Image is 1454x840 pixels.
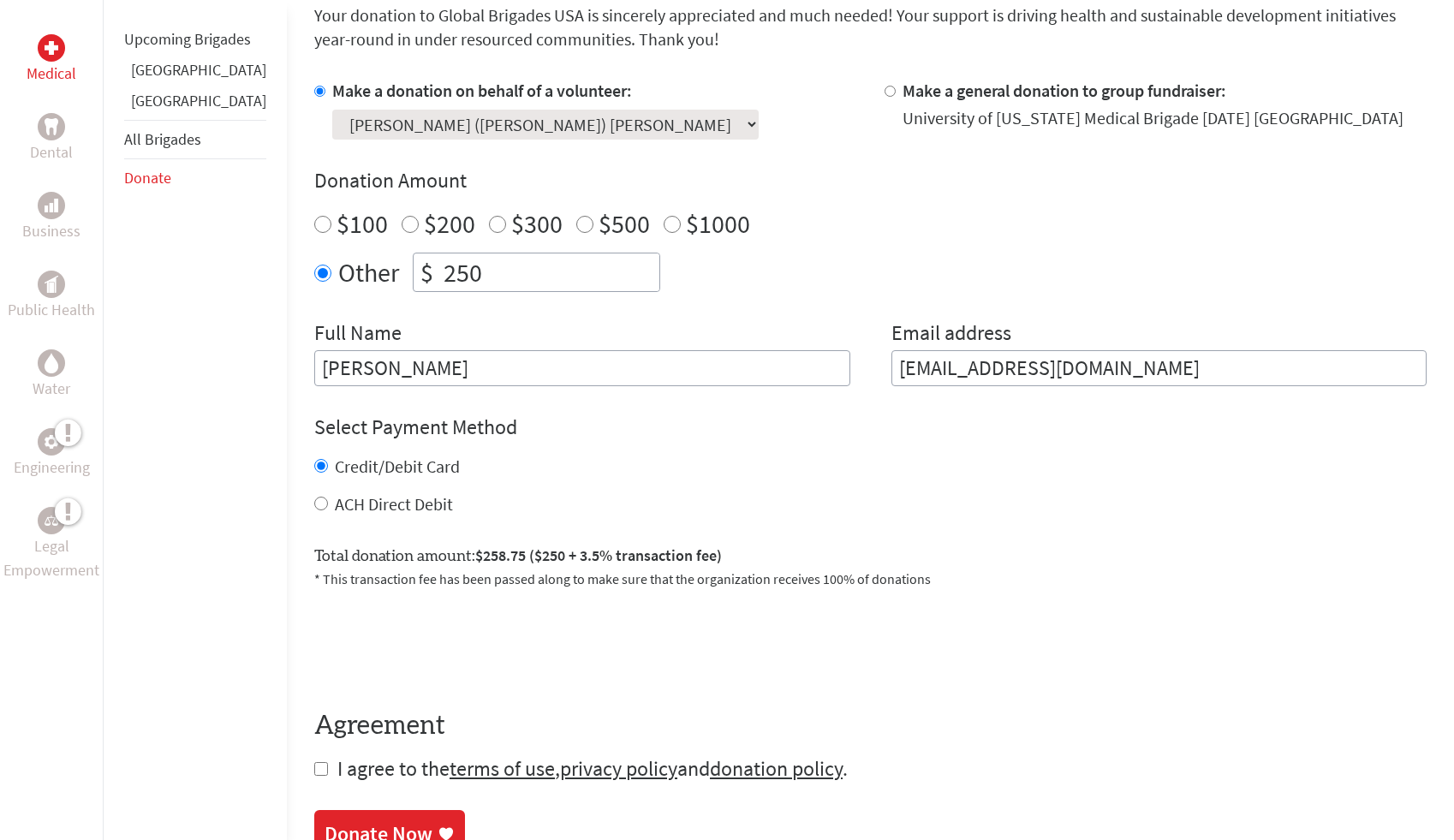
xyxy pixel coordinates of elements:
iframe: reCAPTCHA [314,610,575,676]
a: MedicalMedical [27,34,76,86]
p: Medical [27,62,76,86]
h4: Donation Amount [314,167,1427,194]
div: Public Health [38,271,65,298]
div: Water [38,349,65,377]
p: Legal Empowerment [3,534,99,582]
a: Donate [124,168,171,188]
span: $258.75 ($250 + 3.5% transaction fee) [475,545,722,565]
p: Public Health [8,298,95,322]
li: All Brigades [124,120,266,159]
label: Make a donation on behalf of a volunteer: [332,80,632,101]
p: Water [33,377,70,401]
label: $200 [424,207,475,240]
input: Enter Full Name [314,350,850,386]
label: Full Name [314,319,402,350]
li: Greece [124,58,266,89]
div: $ [414,253,440,291]
a: Upcoming Brigades [124,29,251,49]
a: privacy policy [560,755,677,782]
p: Engineering [14,456,90,480]
a: Public HealthPublic Health [8,271,95,322]
label: $500 [599,207,650,240]
p: Your donation to Global Brigades USA is sincerely appreciated and much needed! Your support is dr... [314,3,1427,51]
li: Upcoming Brigades [124,21,266,58]
label: Total donation amount: [314,544,722,569]
img: Engineering [45,435,58,449]
p: Business [22,219,80,243]
span: I agree to the , and . [337,755,848,782]
img: Legal Empowerment [45,515,58,526]
a: donation policy [710,755,843,782]
div: Legal Empowerment [38,507,65,534]
a: Legal EmpowermentLegal Empowerment [3,507,99,582]
div: University of [US_STATE] Medical Brigade [DATE] [GEOGRAPHIC_DATA] [903,106,1403,130]
a: terms of use [450,755,555,782]
h4: Select Payment Method [314,414,1427,441]
label: $300 [511,207,563,240]
label: $100 [337,207,388,240]
label: Credit/Debit Card [335,456,460,477]
div: Business [38,192,65,219]
input: Your Email [891,350,1427,386]
img: Public Health [45,276,58,293]
a: EngineeringEngineering [14,428,90,480]
img: Business [45,199,58,212]
label: Other [338,253,399,292]
label: ACH Direct Debit [335,493,453,515]
a: DentalDental [30,113,73,164]
a: BusinessBusiness [22,192,80,243]
div: Medical [38,34,65,62]
div: Dental [38,113,65,140]
a: [GEOGRAPHIC_DATA] [131,91,266,110]
img: Medical [45,41,58,55]
label: Make a general donation to group fundraiser: [903,80,1226,101]
h4: Agreement [314,711,1427,742]
img: Dental [45,118,58,134]
div: Engineering [38,428,65,456]
p: * This transaction fee has been passed along to make sure that the organization receives 100% of ... [314,569,1427,589]
label: $1000 [686,207,750,240]
p: Dental [30,140,73,164]
img: Water [45,353,58,372]
a: All Brigades [124,129,201,149]
input: Enter Amount [440,253,659,291]
li: Honduras [124,89,266,120]
a: [GEOGRAPHIC_DATA] [131,60,266,80]
li: Donate [124,159,266,197]
label: Email address [891,319,1011,350]
a: WaterWater [33,349,70,401]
